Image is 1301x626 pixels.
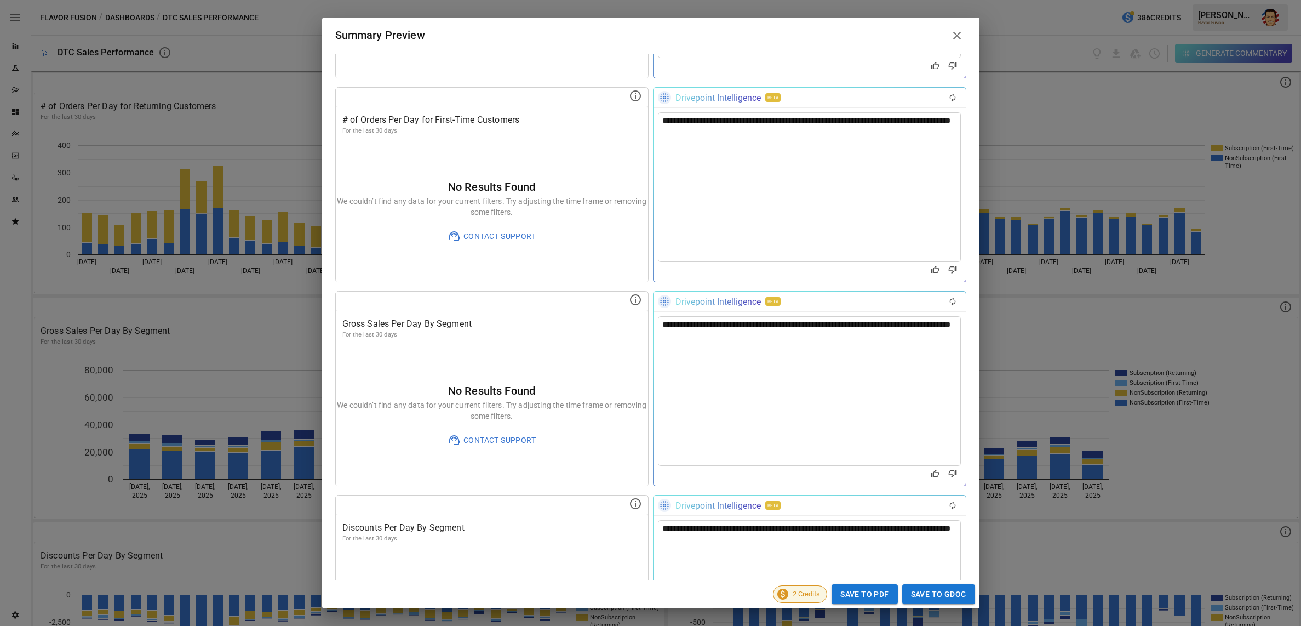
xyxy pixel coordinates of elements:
[675,297,761,307] div: Drivepoint Intelligence
[675,500,761,511] div: Drivepoint Intelligence
[342,534,641,543] p: For the last 30 days
[336,400,648,422] p: We couldn’t find any data for your current filters. Try adjusting the time frame or removing some...
[765,297,781,306] div: BETA
[944,262,961,277] button: Bad Response
[832,584,897,605] button: Save to PDF
[342,521,641,534] p: Discounts Per Day By Segment
[461,434,536,447] span: Contact Support
[944,90,961,105] div: Regenerate
[342,317,641,331] p: Gross Sales Per Day By Segment
[926,58,944,73] button: Good Response
[675,93,761,103] div: Drivepoint Intelligence
[336,178,648,196] h6: No Results Found
[336,382,648,400] h6: No Results Found
[765,501,781,510] div: BETA
[342,127,641,135] p: For the last 30 days
[926,262,944,277] button: Good Response
[786,590,827,598] span: 2 Credits
[902,584,975,605] button: Save to GDoc
[944,466,961,481] button: Bad Response
[440,226,543,246] button: Contact Support
[944,498,961,513] div: Regenerate
[342,331,641,339] p: For the last 30 days
[461,230,536,243] span: Contact Support
[342,113,641,127] p: # of Orders Per Day for First-Time Customers
[335,26,425,45] div: Summary Preview
[440,430,543,450] button: Contact Support
[336,196,648,218] p: We couldn’t find any data for your current filters. Try adjusting the time frame or removing some...
[926,466,944,481] button: Good Response
[944,294,961,309] div: Regenerate
[765,93,781,102] div: BETA
[944,58,961,73] button: Bad Response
